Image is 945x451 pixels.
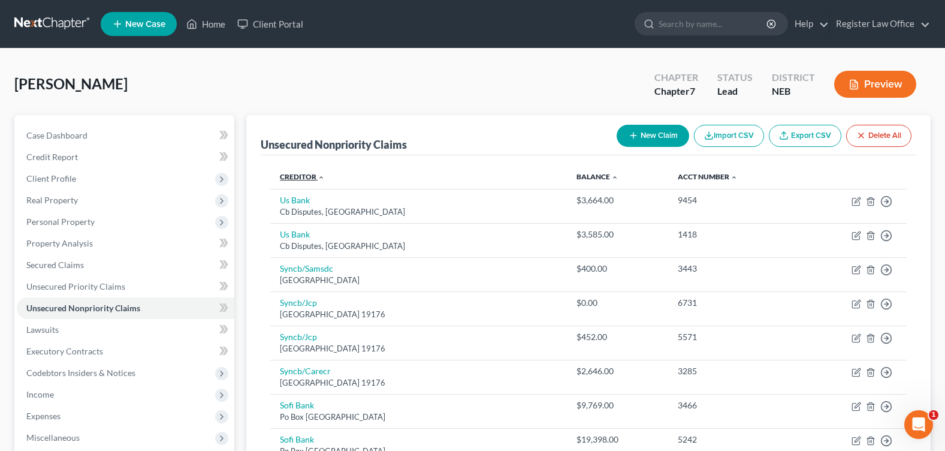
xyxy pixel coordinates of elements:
[280,343,557,354] div: [GEOGRAPHIC_DATA] 19176
[231,13,309,35] a: Client Portal
[678,297,790,309] div: 6731
[678,365,790,377] div: 3285
[576,331,659,343] div: $452.00
[717,85,753,98] div: Lead
[17,276,234,297] a: Unsecured Priority Claims
[180,13,231,35] a: Home
[26,173,76,184] span: Client Profile
[690,85,695,97] span: 7
[772,71,815,85] div: District
[261,137,407,152] div: Unsecured Nonpriority Claims
[280,172,325,181] a: Creditor expand_less
[26,389,54,399] span: Income
[678,399,790,411] div: 3466
[17,146,234,168] a: Credit Report
[576,297,659,309] div: $0.00
[904,410,933,439] iframe: Intercom live chat
[654,85,698,98] div: Chapter
[576,434,659,446] div: $19,398.00
[26,217,95,227] span: Personal Property
[280,400,314,410] a: Sofi Bank
[17,254,234,276] a: Secured Claims
[17,341,234,362] a: Executory Contracts
[678,172,738,181] a: Acct Number expand_less
[659,13,768,35] input: Search by name...
[576,172,618,181] a: Balance expand_less
[280,411,557,423] div: Po Box [GEOGRAPHIC_DATA]
[280,206,557,218] div: Cb Disputes, [GEOGRAPHIC_DATA]
[280,240,557,252] div: Cb Disputes, [GEOGRAPHIC_DATA]
[730,174,738,181] i: expand_less
[678,194,790,206] div: 9454
[280,309,557,320] div: [GEOGRAPHIC_DATA] 19176
[678,228,790,240] div: 1418
[576,263,659,275] div: $400.00
[576,228,659,240] div: $3,585.00
[617,125,689,147] button: New Claim
[26,324,59,335] span: Lawsuits
[576,399,659,411] div: $9,769.00
[26,346,103,356] span: Executory Contracts
[717,71,753,85] div: Status
[834,71,916,98] button: Preview
[280,229,310,239] a: Us Bank
[26,238,93,248] span: Property Analysis
[280,275,557,286] div: [GEOGRAPHIC_DATA]
[846,125,911,147] button: Delete All
[280,195,310,205] a: Us Bank
[26,195,78,205] span: Real Property
[26,152,78,162] span: Credit Report
[17,319,234,341] a: Lawsuits
[929,410,938,420] span: 1
[280,377,557,389] div: [GEOGRAPHIC_DATA] 19176
[17,125,234,146] a: Case Dashboard
[26,432,80,443] span: Miscellaneous
[26,281,125,291] span: Unsecured Priority Claims
[772,85,815,98] div: NEB
[26,368,135,378] span: Codebtors Insiders & Notices
[611,174,618,181] i: expand_less
[769,125,841,147] a: Export CSV
[280,434,314,444] a: Sofi Bank
[280,332,317,342] a: Syncb/Jcp
[830,13,930,35] a: Register Law Office
[280,366,331,376] a: Syncb/Carecr
[694,125,764,147] button: Import CSV
[26,303,140,313] span: Unsecured Nonpriority Claims
[678,434,790,446] div: 5242
[576,194,659,206] div: $3,664.00
[26,260,84,270] span: Secured Claims
[280,297,317,308] a: Syncb/Jcp
[14,75,128,92] span: [PERSON_NAME]
[789,13,829,35] a: Help
[17,233,234,254] a: Property Analysis
[26,130,87,140] span: Case Dashboard
[125,20,165,29] span: New Case
[318,174,325,181] i: expand_less
[17,297,234,319] a: Unsecured Nonpriority Claims
[280,263,333,273] a: Syncb/Samsdc
[678,263,790,275] div: 3443
[576,365,659,377] div: $2,646.00
[654,71,698,85] div: Chapter
[26,411,61,421] span: Expenses
[678,331,790,343] div: 5571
